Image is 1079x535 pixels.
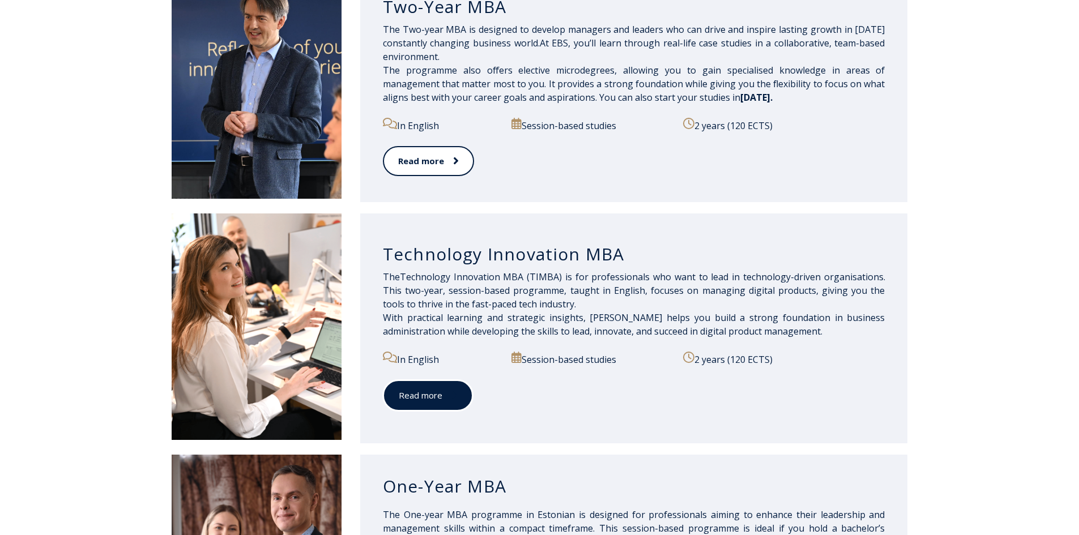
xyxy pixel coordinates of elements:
[400,271,620,283] span: Technology Innovation M
[383,352,499,366] p: In English
[740,91,773,104] span: [DATE].
[683,118,885,132] p: 2 years (120 ECTS)
[383,23,885,104] span: The Two-year MBA is designed to develop managers and leaders who can drive and inspire lasting gr...
[383,118,499,132] p: In English
[383,311,885,337] span: With practical learning and strategic insights, [PERSON_NAME] helps you build a strong foundation...
[383,476,885,497] h3: One-Year MBA
[383,243,885,265] h3: Technology Innovation MBA
[172,213,342,440] img: DSC_2558
[511,118,670,132] p: Session-based studies
[383,271,400,283] span: The
[383,271,885,310] span: sionals who want to lead in technology-driven organisations. This two-year, session-based program...
[511,271,620,283] span: BA (TIMBA) is for profes
[511,352,670,366] p: Session-based studies
[683,352,885,366] p: 2 years (120 ECTS)
[599,91,773,104] span: You can also start your studies in
[383,380,473,411] a: Read more
[383,146,474,176] a: Read more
